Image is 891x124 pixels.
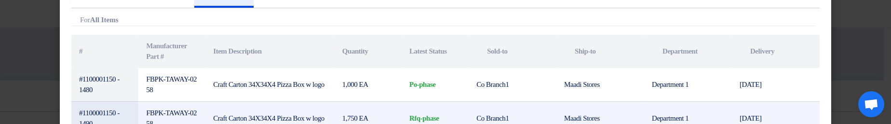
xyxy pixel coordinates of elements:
th: Delivery [732,35,820,68]
td: #1100001150 - 1480 [71,68,138,102]
div: For [71,16,816,26]
td: Maadi Stores [556,68,644,102]
td: po-phase [402,68,469,102]
th: Latest Status [402,35,469,68]
th: Ship-to [556,35,644,68]
td: FBPK-TAWAY-0258 [138,68,205,102]
th: Item Description [205,35,335,68]
td: Craft Carton 34X34X4 Pizza Box w logo [205,68,335,102]
th: Quantity [335,35,402,68]
td: Department 1 [644,68,732,102]
th: # [71,35,138,68]
td: Co Branch1 [469,68,556,102]
td: [DATE] [732,68,820,102]
div: Open chat [858,91,884,117]
th: Manufacturer Part # [138,35,205,68]
b: All Items [90,16,119,24]
td: 1,000 EA [335,68,402,102]
th: Department [644,35,732,68]
th: Sold-to [469,35,556,68]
